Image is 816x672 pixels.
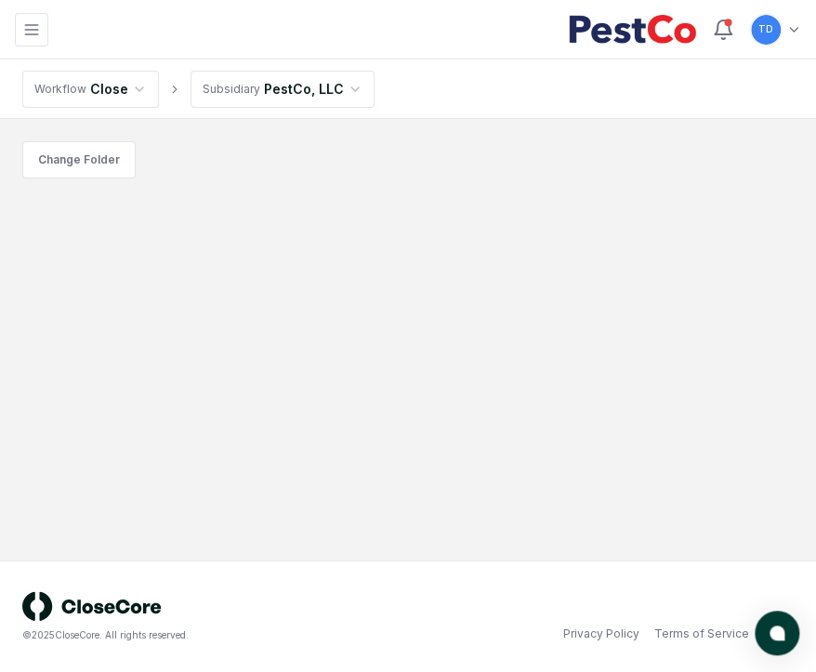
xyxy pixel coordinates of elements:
div: Subsidiary [203,81,260,98]
span: TD [758,22,773,36]
button: Change Folder [22,141,136,178]
button: atlas-launcher [755,611,799,655]
div: © 2025 CloseCore. All rights reserved. [22,628,408,642]
div: Workflow [34,81,86,98]
img: PestCo logo [568,15,697,45]
a: Privacy Policy [563,626,639,642]
a: Terms of Service [654,626,749,642]
img: logo [22,591,162,621]
button: TD [749,13,783,46]
nav: breadcrumb [22,71,375,108]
